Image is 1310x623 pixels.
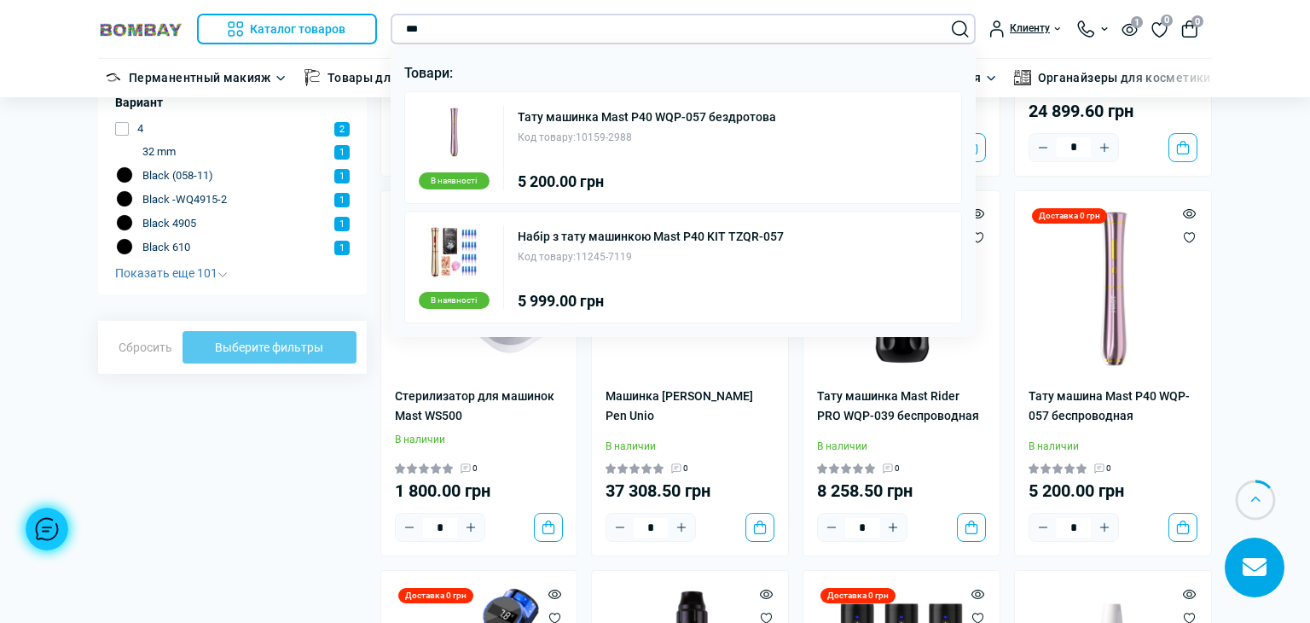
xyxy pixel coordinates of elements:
img: Товары для тату [304,69,321,86]
div: В наявності [419,172,490,189]
button: 0 [1181,20,1198,38]
p: Товари: [404,62,963,84]
div: 5 999.00 грн [518,294,784,309]
a: Набір з тату машинкою Mast P40 KIT TZQR-057 [518,230,784,242]
div: 5 200.00 грн [518,174,776,189]
div: В наявності [419,292,490,309]
img: Органайзеры для косметики [1014,69,1031,86]
img: BOMBAY [98,21,183,38]
img: Набір з тату машинкою Mast P40 KIT TZQR-057 [427,225,480,278]
a: Товары для тату [327,68,426,87]
button: 1 [1122,21,1138,36]
a: Тату машинка Mast P40 WQP-057 бездротова [518,111,776,123]
span: 1 [1131,16,1143,28]
img: Тату машинка Mast P40 WQP-057 бездротова [427,106,480,159]
span: 0 [1161,15,1173,26]
div: 10159-2988 [518,130,776,146]
img: Перманентный макияж [105,69,122,86]
a: Органайзеры для косметики [1038,68,1211,87]
span: Код товару: [518,131,576,143]
a: 0 [1151,20,1168,38]
button: Каталог товаров [197,14,377,44]
span: 0 [1191,15,1203,27]
a: Перманентный макияж [129,68,271,87]
button: Search [952,20,969,38]
div: 11245-7119 [518,249,784,265]
span: Код товару: [518,251,576,263]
